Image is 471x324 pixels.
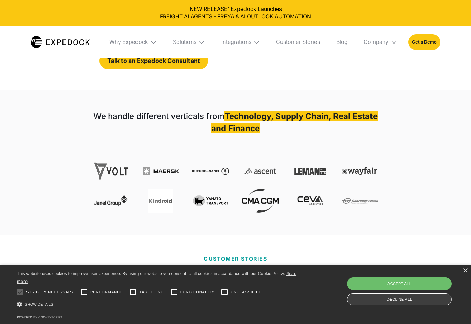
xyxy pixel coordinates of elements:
p: CUSTOMER STORIES [204,255,267,263]
span: Unclassified [231,289,262,295]
span: Strictly necessary [26,289,74,295]
div: Company [364,39,388,46]
span: Show details [25,302,53,306]
div: Integrations [221,39,251,46]
div: Show details [17,300,301,309]
div: Integrations [216,26,266,58]
a: FREIGHT AI AGENTS - FREYA & AI OUTLOOK AUTOMATION [5,13,466,20]
strong: We handle different verticals from [93,111,224,121]
div: Company [359,26,403,58]
iframe: Chat Widget [437,291,471,324]
span: Targeting [139,289,164,295]
div: Decline all [347,293,452,305]
span: Functionality [180,289,214,295]
a: Get a Demo [408,34,440,50]
a: Read more [17,271,296,284]
a: Blog [331,26,353,58]
div: NEW RELEASE: Expedock Launches [5,5,466,21]
div: Why Expedock [104,26,162,58]
div: Close [463,268,468,273]
div: Solutions [173,39,196,46]
div: Accept all [347,277,452,290]
div: Solutions [167,26,211,58]
strong: Technology, Supply Chain, Real Estate and Finance [211,111,378,133]
a: Powered by cookie-script [17,315,62,319]
div: Why Expedock [109,39,148,46]
span: Performance [90,289,123,295]
span: This website uses cookies to improve user experience. By using our website you consent to all coo... [17,271,285,276]
a: Talk to an Expedock Consultant [99,52,209,69]
a: Customer Stories [271,26,325,58]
